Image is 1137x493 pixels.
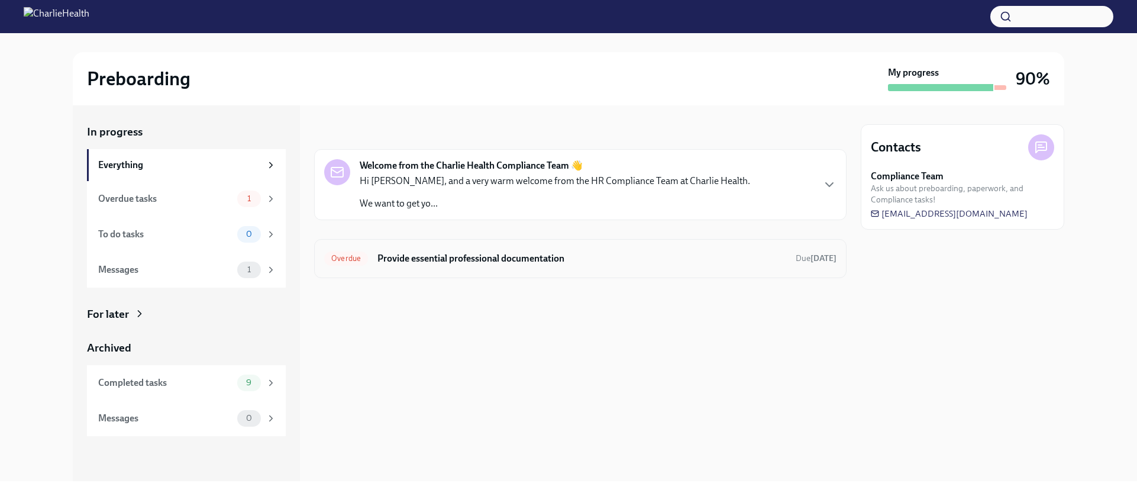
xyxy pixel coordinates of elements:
span: Overdue [324,254,368,263]
strong: My progress [888,66,939,79]
a: To do tasks0 [87,217,286,252]
div: Messages [98,263,232,276]
div: Messages [98,412,232,425]
a: Completed tasks9 [87,365,286,401]
h4: Contacts [871,138,921,156]
strong: Welcome from the Charlie Health Compliance Team 👋 [360,159,583,172]
span: 0 [239,414,259,423]
div: Overdue tasks [98,192,232,205]
a: For later [87,307,286,322]
h2: Preboarding [87,67,190,91]
span: July 7th, 2025 09:00 [796,253,836,264]
span: Due [796,253,836,263]
img: CharlieHealth [24,7,89,26]
p: We want to get yo... [360,197,750,210]
div: In progress [314,124,370,140]
h3: 90% [1016,68,1050,89]
a: Everything [87,149,286,181]
a: In progress [87,124,286,140]
a: Archived [87,340,286,356]
span: 0 [239,230,259,239]
a: [EMAIL_ADDRESS][DOMAIN_NAME] [871,208,1028,220]
div: Everything [98,159,261,172]
a: Messages1 [87,252,286,288]
a: OverdueProvide essential professional documentationDue[DATE] [324,249,836,268]
div: Completed tasks [98,376,232,389]
a: Messages0 [87,401,286,436]
div: For later [87,307,129,322]
strong: Compliance Team [871,170,944,183]
span: 1 [240,265,258,274]
strong: [DATE] [810,253,836,263]
p: Hi [PERSON_NAME], and a very warm welcome from the HR Compliance Team at Charlie Health. [360,175,750,188]
a: Overdue tasks1 [87,181,286,217]
span: 1 [240,194,258,203]
div: To do tasks [98,228,232,241]
span: 9 [239,378,259,387]
h6: Provide essential professional documentation [377,252,786,265]
span: Ask us about preboarding, paperwork, and Compliance tasks! [871,183,1054,205]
